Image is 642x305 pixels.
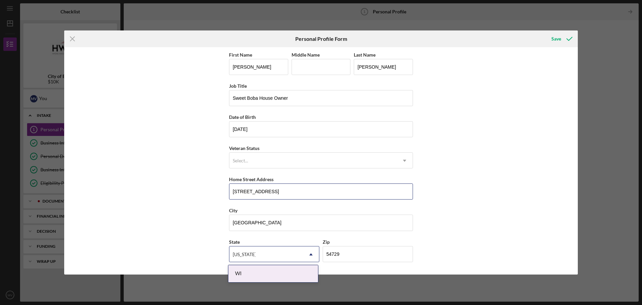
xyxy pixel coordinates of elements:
h6: Personal Profile Form [295,36,347,42]
label: Last Name [354,52,376,58]
label: First Name [229,52,252,58]
label: City [229,208,237,213]
button: Save [545,32,578,46]
div: WI [228,265,318,282]
label: Home Street Address [229,176,274,182]
label: Date of Birth [229,114,256,120]
label: Middle Name [292,52,320,58]
label: Job Title [229,83,247,89]
label: Zip [323,239,330,245]
div: Save [551,32,561,46]
div: Select... [233,158,248,163]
